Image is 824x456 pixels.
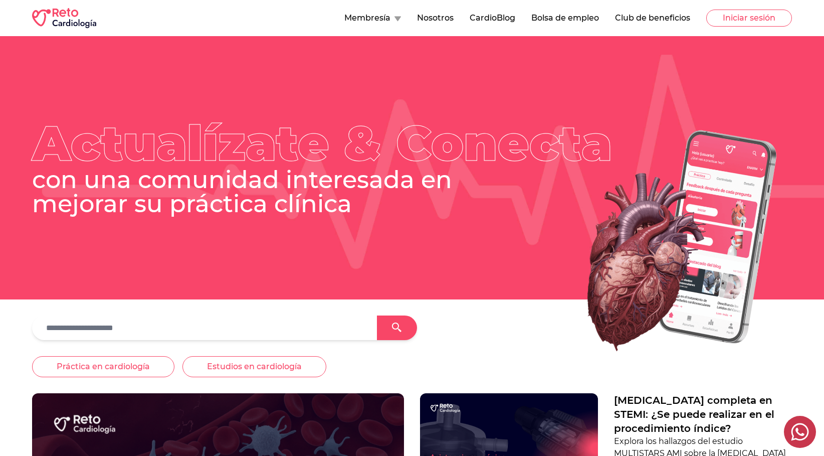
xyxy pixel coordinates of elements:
[531,12,599,24] button: Bolsa de empleo
[417,12,454,24] button: Nosotros
[182,356,326,377] button: Estudios en cardiología
[32,8,96,28] img: RETO Cardio Logo
[344,12,401,24] button: Membresía
[470,12,515,24] button: CardioBlog
[614,393,792,435] a: [MEDICAL_DATA] completa en STEMI: ¿Se puede realizar en el procedimiento índice?
[706,10,792,27] button: Iniciar sesión
[32,356,174,377] button: Práctica en cardiología
[534,117,792,365] img: Heart
[615,12,690,24] button: Club de beneficios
